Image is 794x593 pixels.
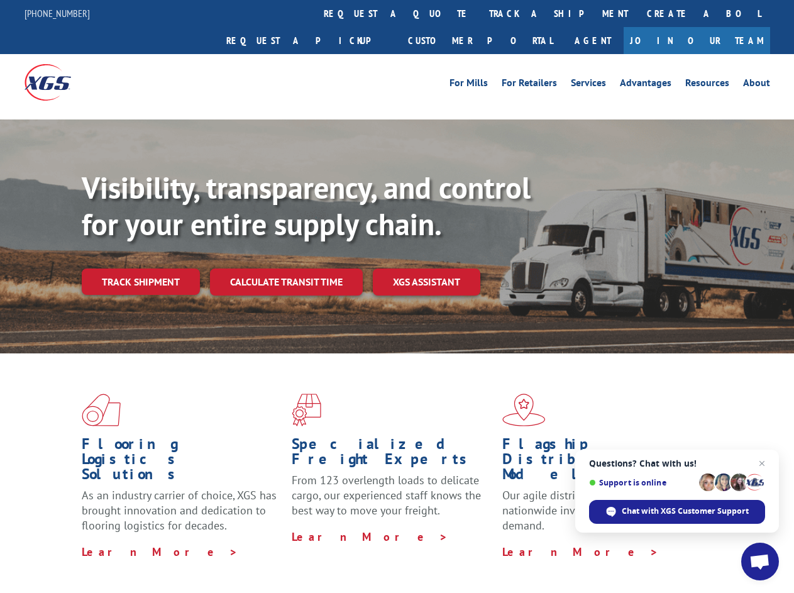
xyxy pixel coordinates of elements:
h1: Flooring Logistics Solutions [82,436,282,488]
p: From 123 overlength loads to delicate cargo, our experienced staff knows the best way to move you... [292,473,492,529]
a: XGS ASSISTANT [373,269,480,296]
a: Track shipment [82,269,200,295]
a: Resources [685,78,729,92]
span: Support is online [589,478,695,487]
span: As an industry carrier of choice, XGS has brought innovation and dedication to flooring logistics... [82,488,277,533]
a: Learn More > [502,545,659,559]
span: Our agile distribution network gives you nationwide inventory management on demand. [502,488,699,533]
a: Advantages [620,78,671,92]
span: Questions? Chat with us! [589,458,765,468]
a: Customer Portal [399,27,562,54]
img: xgs-icon-flagship-distribution-model-red [502,394,546,426]
a: Request a pickup [217,27,399,54]
a: Join Our Team [624,27,770,54]
div: Open chat [741,543,779,580]
a: About [743,78,770,92]
img: xgs-icon-total-supply-chain-intelligence-red [82,394,121,426]
h1: Specialized Freight Experts [292,436,492,473]
a: Learn More > [82,545,238,559]
a: Learn More > [292,529,448,544]
a: For Mills [449,78,488,92]
a: [PHONE_NUMBER] [25,7,90,19]
a: For Retailers [502,78,557,92]
a: Agent [562,27,624,54]
a: Services [571,78,606,92]
b: Visibility, transparency, and control for your entire supply chain. [82,168,531,243]
span: Chat with XGS Customer Support [622,506,749,517]
a: Calculate transit time [210,269,363,296]
span: Close chat [754,456,769,471]
img: xgs-icon-focused-on-flooring-red [292,394,321,426]
h1: Flagship Distribution Model [502,436,703,488]
div: Chat with XGS Customer Support [589,500,765,524]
